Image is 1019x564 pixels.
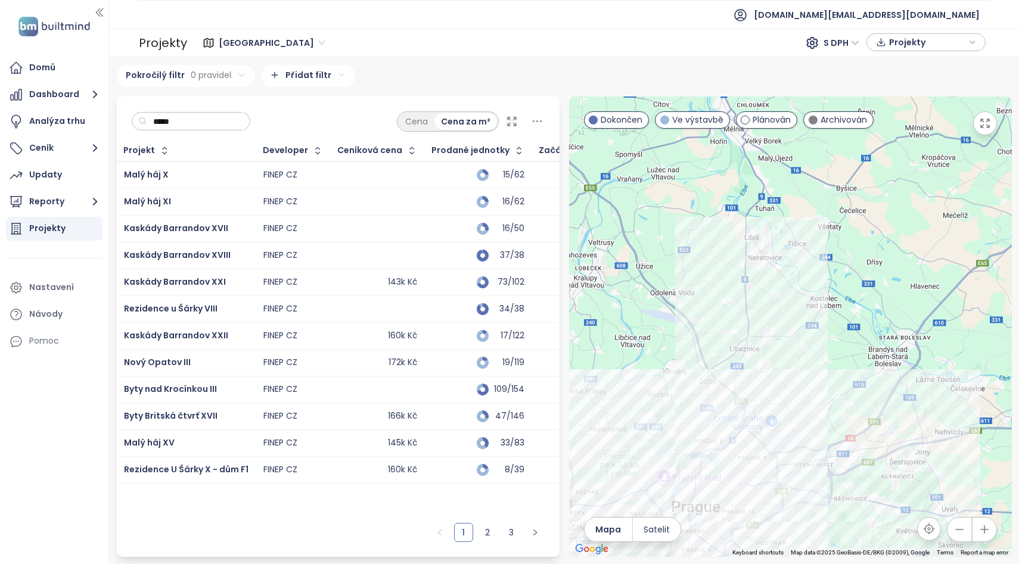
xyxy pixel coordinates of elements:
[633,518,681,541] button: Satelit
[532,529,539,536] span: right
[389,357,417,368] div: 172k Kč
[732,549,784,557] button: Keyboard shortcuts
[572,541,611,557] img: Google
[495,225,524,232] div: 16/50
[434,113,497,130] div: Cena za m²
[191,68,231,82] span: 0 pravidel
[6,136,102,160] button: Ceník
[124,463,248,475] a: Rezidence U Šárky X - dům F1
[263,438,297,448] div: FINEP CZ
[388,438,417,448] div: 145k Kč
[539,147,618,154] div: Začátek výstavby
[753,113,791,126] span: Plánován
[337,147,402,154] div: Ceníková cena
[585,518,632,541] button: Mapa
[123,147,155,154] div: Projekt
[124,329,228,341] a: Kaskády Barrandov XXII
[263,197,297,207] div: FINEP CZ
[6,329,102,353] div: Pomoc
[219,34,325,52] span: Praha
[502,523,521,542] li: 3
[6,163,102,187] a: Updaty
[6,83,102,107] button: Dashboard
[388,277,417,288] div: 143k Kč
[431,147,510,154] span: Prodané jednotky
[495,332,524,339] div: 17/122
[124,437,175,448] span: Malý háj XV
[29,221,66,236] div: Projekty
[6,56,102,80] a: Domů
[29,114,85,129] div: Analýza trhu
[29,167,62,182] div: Updaty
[495,466,524,473] div: 8/39
[495,359,524,366] div: 19/119
[263,170,297,180] div: FINEP CZ
[644,523,670,536] span: Satelit
[124,383,217,395] a: Byty nad Krocínkou III
[124,276,226,288] a: Kaskády Barrandov XXI
[124,195,171,207] a: Malý háj XI
[889,33,966,51] span: Projekty
[29,334,59,348] div: Pomoc
[124,249,231,261] a: Kaskády Barrandov XVIII
[430,523,449,542] li: Předchozí strana
[495,412,524,420] div: 47/146
[124,410,218,422] a: Byty Britská čtvrť XVII
[502,524,520,541] a: 3
[263,357,297,368] div: FINEP CZ
[495,251,524,259] div: 37/38
[388,411,417,422] div: 166k Kč
[824,34,859,52] span: S DPH
[6,190,102,214] button: Reporty
[495,385,524,393] div: 109/154
[263,411,297,422] div: FINEP CZ
[388,331,417,341] div: 160k Kč
[821,113,867,126] span: Archivován
[139,31,187,55] div: Projekty
[455,524,473,541] a: 1
[263,304,297,314] div: FINEP CZ
[495,171,524,179] div: 15/62
[263,465,297,475] div: FINEP CZ
[29,307,63,322] div: Návody
[430,523,449,542] button: left
[601,113,642,126] span: Dokončen
[263,147,308,154] div: Developer
[29,60,55,75] div: Domů
[124,356,191,368] span: Nový Opatov III
[117,65,255,87] div: Pokročilý filtr
[6,303,102,326] a: Návody
[454,523,473,542] li: 1
[672,113,723,126] span: Ve výstavbě
[388,465,417,475] div: 160k Kč
[572,541,611,557] a: Open this area in Google Maps (opens a new window)
[124,222,228,234] a: Kaskády Barrandov XVII
[937,549,953,556] a: Terms (opens in new tab)
[754,1,980,29] span: [DOMAIN_NAME][EMAIL_ADDRESS][DOMAIN_NAME]
[495,278,524,286] div: 73/102
[124,303,218,314] a: Rezidence u Šárky VIII
[961,549,1008,556] a: Report a map error
[124,169,169,180] a: Malý háj X
[6,217,102,241] a: Projekty
[399,113,434,130] div: Cena
[263,331,297,341] div: FINEP CZ
[791,549,930,556] span: Map data ©2025 GeoBasis-DE/BKG (©2009), Google
[478,523,497,542] li: 2
[29,280,74,295] div: Nastavení
[263,250,297,261] div: FINEP CZ
[495,198,524,205] div: 16/62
